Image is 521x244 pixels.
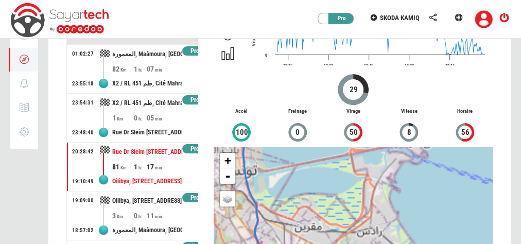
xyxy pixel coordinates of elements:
p: Vitesse [381,108,437,115]
span: SKODA KAMIQ [380,14,420,22]
div: Pro [182,144,207,154]
div: 05 [146,113,167,123]
div: Oilibya, [STREET_ADDRESS] [112,172,182,191]
div: Rue Dr Sleim [STREET_ADDRESS][PERSON_NAME] [112,123,182,142]
div: X2 / RL 451 طم, Cité Mahrajène, [GEOGRAPHIC_DATA], [GEOGRAPHIC_DATA], [STREET_ADDRESS] [112,94,182,113]
a: [DATE] [123,31,142,39]
div: 0 [133,113,146,123]
div: المعمورة, Maâmoura, [GEOGRAPHIC_DATA], [GEOGRAPHIC_DATA], [GEOGRAPHIC_DATA], 8013, [GEOGRAPHIC_DATA] [112,45,182,64]
p: Accél [214,108,269,115]
span: 8 [407,127,412,138]
a: Zoom in [220,153,235,168]
div: 1 [112,113,133,123]
div: Pro [182,46,207,56]
span: 50 [349,127,358,138]
div: Rue Dr Sleim [STREET_ADDRESS][PERSON_NAME] [112,143,182,162]
p: Freinage [269,108,325,115]
div: 17 [146,162,167,172]
div: 82 [112,64,133,74]
div: 23:54:31 [72,99,94,107]
div: 01:02:27 [72,50,94,58]
span: 56 [461,127,470,138]
div: 19:10:49 [72,178,94,186]
div: Pro [182,95,207,105]
text: 18:30 [324,63,333,68]
p: Virage [325,108,381,115]
div: X2 / RL 451 طم, Cité Mahrajène, [GEOGRAPHIC_DATA], [GEOGRAPHIC_DATA], [STREET_ADDRESS] [112,74,182,93]
div: Pro [182,193,207,203]
a: Layers [220,191,235,206]
div: Pro [323,13,354,24]
text: 18:45 [364,63,373,68]
div: 19:09:00 [72,197,94,205]
div: 23:55:18 [72,80,94,88]
div: Oilibya, [STREET_ADDRESS] [112,191,182,211]
text: 19:15 [445,63,455,68]
span: 0 [295,127,300,138]
div: 1 [133,64,146,74]
div: 18:57:02 [72,226,94,235]
text: 19:00 [405,63,414,68]
text: 18:15 [283,63,292,68]
a: Zoom out [220,168,235,184]
p: Horaire [437,108,493,115]
div: 23:48:40 [72,129,94,137]
div: 11 [146,211,167,221]
div: المعمورة, Maâmoura, [GEOGRAPHIC_DATA], [GEOGRAPHIC_DATA], [GEOGRAPHIC_DATA], 8013, [GEOGRAPHIC_DATA] [112,221,182,240]
span: 29 [349,84,358,96]
div: 20:28:42 [72,148,94,156]
span: 100 [235,127,249,138]
div: 3 [112,211,133,221]
div: 0 [133,211,146,221]
span: Vitesse Km/h [251,18,256,46]
div: 07 [146,64,167,74]
div: 1 [133,162,146,172]
div: 81 [112,162,133,172]
text: 0 [265,53,267,58]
